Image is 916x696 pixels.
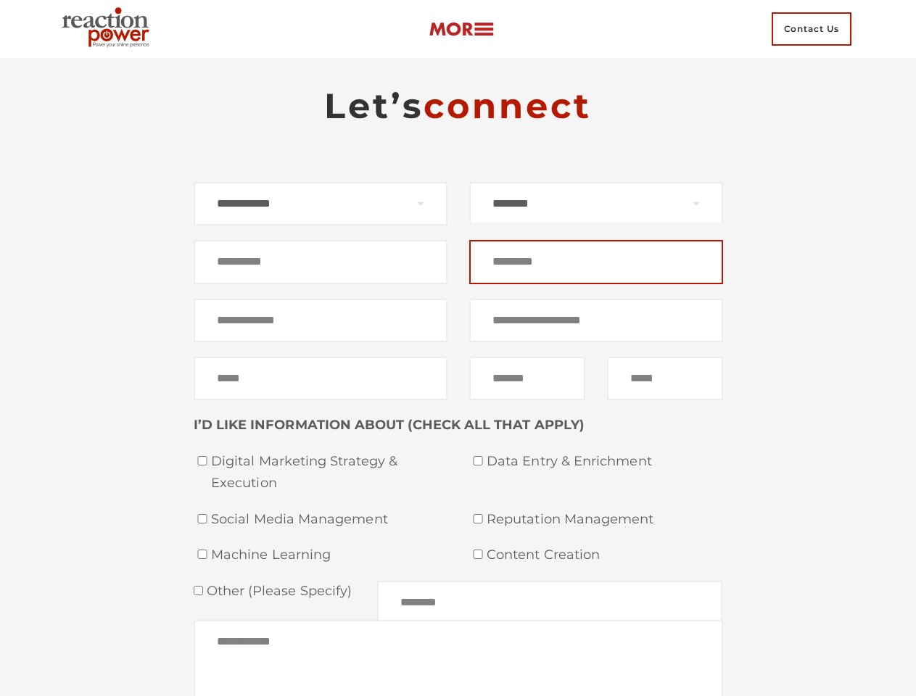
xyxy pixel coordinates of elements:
span: Digital Marketing Strategy & Execution [211,451,447,494]
span: connect [424,85,592,127]
span: Content Creation [487,544,723,566]
span: Other (please specify) [203,583,352,599]
span: Reputation Management [487,509,723,531]
img: more-btn.png [429,21,494,38]
strong: I’D LIKE INFORMATION ABOUT (CHECK ALL THAT APPLY) [194,417,585,433]
h2: Let’s [194,84,723,128]
span: Social Media Management [211,509,447,531]
img: Executive Branding | Personal Branding Agency [56,3,161,55]
span: Machine Learning [211,544,447,566]
span: Contact Us [772,12,851,46]
span: Data Entry & Enrichment [487,451,723,473]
